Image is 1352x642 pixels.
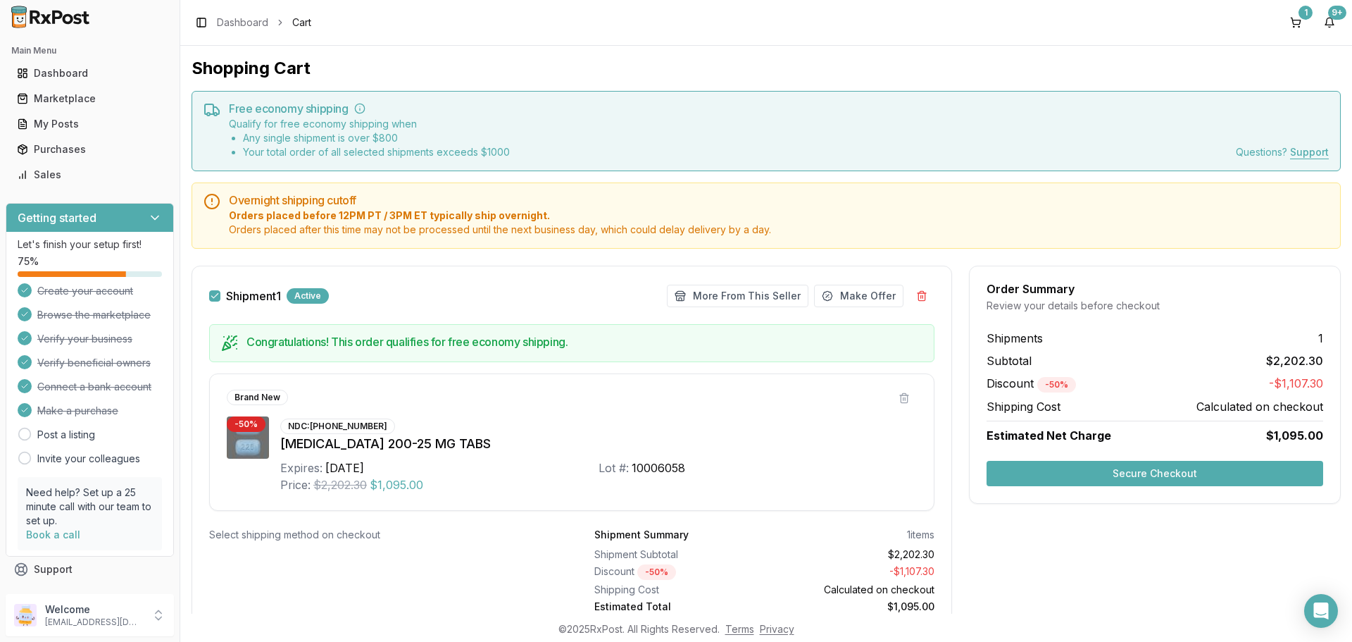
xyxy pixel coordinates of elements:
[6,557,174,582] button: Support
[37,452,140,466] a: Invite your colleagues
[280,459,323,476] div: Expires:
[6,163,174,186] button: Sales
[17,92,163,106] div: Marketplace
[1328,6,1346,20] div: 9+
[1196,398,1323,415] span: Calculated on checkout
[594,564,759,580] div: Discount
[227,416,269,459] img: Descovy 200-25 MG TABS
[987,299,1323,313] div: Review your details before checkout
[37,404,118,418] span: Make a purchase
[17,66,163,80] div: Dashboard
[594,600,759,614] div: Estimated Total
[770,600,935,614] div: $1,095.00
[370,476,423,493] span: $1,095.00
[18,254,39,268] span: 75 %
[227,416,265,432] div: - 50 %
[37,284,133,298] span: Create your account
[667,285,808,307] button: More From This Seller
[770,564,935,580] div: - $1,107.30
[18,237,162,252] p: Let's finish your setup first!
[1284,11,1307,34] button: 1
[814,285,903,307] button: Make Offer
[6,87,174,110] button: Marketplace
[243,131,510,145] li: Any single shipment is over $ 800
[1266,352,1323,369] span: $2,202.30
[987,461,1323,486] button: Secure Checkout
[287,288,329,304] div: Active
[229,195,1329,206] h5: Overnight shipping cutoff
[1318,330,1323,347] span: 1
[246,336,922,347] h5: Congratulations! This order qualifies for free economy shipping.
[229,223,1329,237] span: Orders placed after this time may not be processed until the next business day, which could delay...
[6,6,96,28] img: RxPost Logo
[11,137,168,162] a: Purchases
[325,459,364,476] div: [DATE]
[11,162,168,187] a: Sales
[11,61,168,86] a: Dashboard
[1269,375,1323,393] span: -$1,107.30
[37,380,151,394] span: Connect a bank account
[226,290,281,302] label: Shipment 1
[11,45,168,56] h2: Main Menu
[1037,377,1076,393] div: - 50 %
[45,617,143,628] p: [EMAIL_ADDRESS][DOMAIN_NAME]
[34,588,82,602] span: Feedback
[243,145,510,159] li: Your total order of all selected shipments exceeds $ 1000
[637,564,676,580] div: - 50 %
[987,330,1043,347] span: Shipments
[292,16,311,30] span: Cart
[594,583,759,597] div: Shipping Cost
[217,16,268,30] a: Dashboard
[11,111,168,137] a: My Posts
[770,548,935,562] div: $2,202.30
[227,390,288,405] div: Brand New
[18,209,96,226] h3: Getting started
[760,623,794,635] a: Privacy
[37,332,132,346] span: Verify your business
[1298,6,1313,20] div: 1
[17,142,163,156] div: Purchases
[770,583,935,597] div: Calculated on checkout
[26,486,154,528] p: Need help? Set up a 25 minute call with our team to set up.
[280,419,395,434] div: NDC: [PHONE_NUMBER]
[17,117,163,131] div: My Posts
[192,57,1341,80] h1: Shopping Cart
[45,603,143,617] p: Welcome
[594,548,759,562] div: Shipment Subtotal
[1236,145,1329,159] div: Questions?
[6,113,174,135] button: My Posts
[987,376,1076,390] span: Discount
[37,308,151,322] span: Browse the marketplace
[37,428,95,442] a: Post a listing
[229,103,1329,114] h5: Free economy shipping
[987,398,1060,415] span: Shipping Cost
[6,138,174,161] button: Purchases
[26,529,80,541] a: Book a call
[217,16,311,30] nav: breadcrumb
[987,352,1032,369] span: Subtotal
[37,356,151,370] span: Verify beneficial owners
[599,459,629,476] div: Lot #:
[313,476,367,493] span: $2,202.30
[6,582,174,607] button: Feedback
[1304,594,1338,628] div: Open Intercom Messenger
[280,434,917,454] div: [MEDICAL_DATA] 200-25 MG TABS
[17,168,163,182] div: Sales
[1266,427,1323,444] span: $1,095.00
[11,86,168,111] a: Marketplace
[229,209,1329,223] span: Orders placed before 12PM PT / 3PM ET typically ship overnight.
[1318,11,1341,34] button: 9+
[229,117,510,159] div: Qualify for free economy shipping when
[632,459,685,476] div: 10006058
[6,62,174,85] button: Dashboard
[14,604,37,626] img: User avatar
[209,528,549,542] div: Select shipping method on checkout
[280,476,311,493] div: Price:
[907,528,934,542] div: 1 items
[594,528,689,542] div: Shipment Summary
[987,283,1323,295] div: Order Summary
[725,623,754,635] a: Terms
[987,428,1111,443] span: Estimated Net Charge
